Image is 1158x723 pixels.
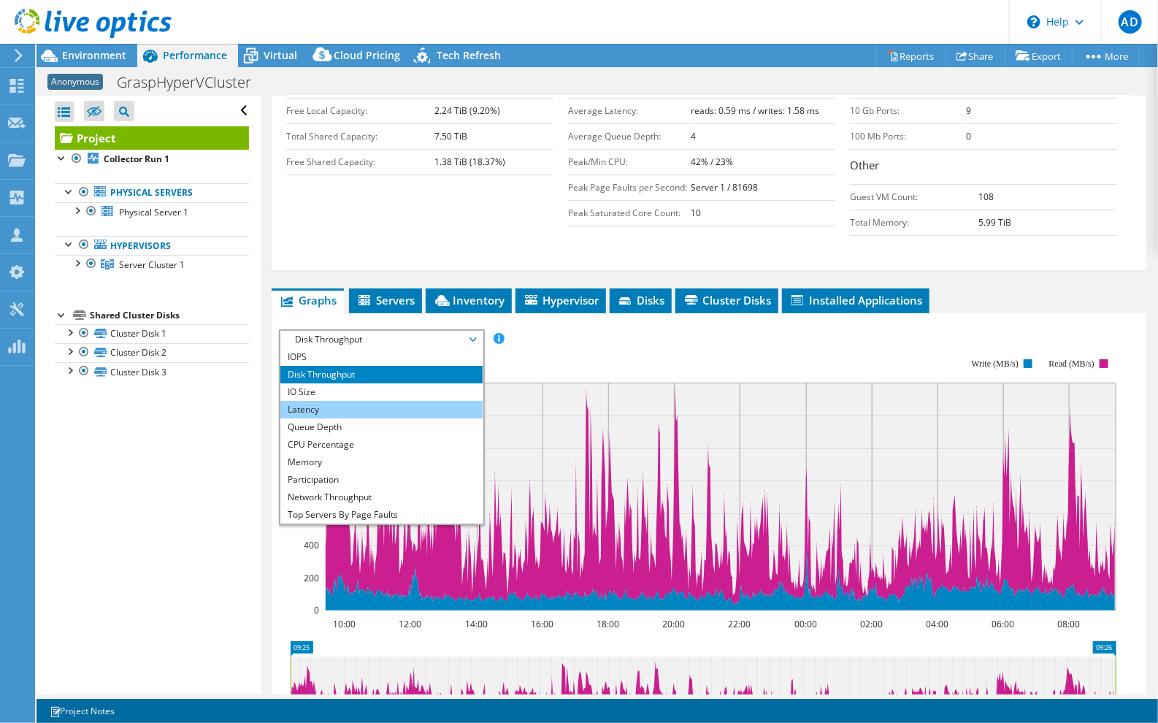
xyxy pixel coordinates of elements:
text: 20:00 [663,618,686,630]
td: Peak Saturated Core Count: [568,200,691,226]
b: 5.99 TiB [978,216,1011,229]
span: Servers [356,293,415,307]
span: Virtual [264,48,297,62]
li: IO Size [280,383,483,401]
a: Physical Server 1 [55,202,249,221]
li: Latency [280,401,483,418]
text: 22:00 [729,618,751,630]
b: 108 [978,191,994,203]
li: Top Servers By Page Faults [280,506,483,524]
td: Peak/Min CPU: [568,149,691,175]
text: Write (MB/s) [972,359,1019,369]
a: Collector Run 1 [55,150,249,169]
span: Installed Applications [789,293,922,307]
a: Server Cluster 1 [55,255,249,274]
span: Graphs [279,293,337,307]
b: 10 [691,207,701,219]
li: Memory [280,454,483,471]
text: 14:00 [466,618,488,630]
td: Peak Page Faults per Second: [568,175,691,200]
a: More [1072,45,1140,67]
b: reads: 0.59 ms / writes: 1.58 ms [691,104,819,117]
b: 0 [966,130,971,142]
a: Project [55,126,249,150]
text: 10:00 [334,618,356,630]
text: 08:00 [1058,618,1081,630]
b: 4 [691,130,696,142]
td: Guest VM Count: [850,184,978,210]
svg: \n [1027,15,1040,28]
a: Cluster Disk 1 [55,324,249,343]
a: Hypervisors [55,236,249,255]
text: 12:00 [399,618,422,630]
td: Total Shared Capacity: [286,123,434,149]
a: Reports [876,45,946,67]
a: Share [946,45,1005,67]
td: Average Latency: [568,98,691,123]
li: Network Throughput [280,489,483,506]
b: 1.38 TiB (18.37%) [434,156,505,168]
span: AD [1119,10,1142,34]
td: Total Memory: [850,210,978,235]
text: 00:00 [795,618,818,630]
span: Hypervisor [523,293,599,307]
text: 400 [304,539,319,551]
a: Cluster Disk 3 [55,362,249,381]
text: 16:00 [532,618,554,630]
h3: Other [850,157,1117,177]
span: Physical Server 1 [119,206,188,218]
text: 02:00 [861,618,883,630]
text: 06:00 [992,618,1015,630]
li: Queue Depth [280,418,483,436]
td: Free Shared Capacity: [286,149,434,175]
a: Export [1005,45,1073,67]
text: 18:00 [597,618,620,630]
b: Server 1 / 81698 [691,181,758,194]
text: 04:00 [927,618,949,630]
span: Inventory [433,293,505,307]
span: Performance [163,48,227,62]
b: 9 [966,104,971,117]
h1: GraspHyperVCluster [110,74,274,91]
div: Shared Cluster Disks [90,307,249,324]
td: Free Local Capacity: [286,98,434,123]
text: Read (MB/s) [1049,359,1094,369]
td: 100 Mb Ports: [850,123,966,149]
b: 2.24 TiB (9.20%) [434,104,500,117]
span: Disks [617,293,664,307]
span: Tech Refresh [437,48,501,62]
span: Cluster Disks [683,293,771,307]
b: 7.50 TiB [434,130,467,142]
td: Average Queue Depth: [568,123,691,149]
b: 42% / 23% [691,156,733,168]
span: Environment [62,48,126,62]
text: 200 [304,572,319,584]
li: CPU Percentage [280,436,483,454]
span: Anonymous [47,74,103,90]
li: IOPS [280,348,483,366]
td: 10 Gb Ports: [850,98,966,123]
a: Project Notes [39,702,125,720]
text: 0 [314,604,319,616]
li: Participation [280,471,483,489]
span: Disk Throughput [288,331,475,348]
span: Cloud Pricing [334,48,400,62]
span: Server Cluster 1 [119,259,185,271]
a: Physical Servers [55,183,249,202]
li: Disk Throughput [280,366,483,383]
a: Cluster Disk 2 [55,343,249,362]
b: Collector Run 1 [104,153,169,165]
